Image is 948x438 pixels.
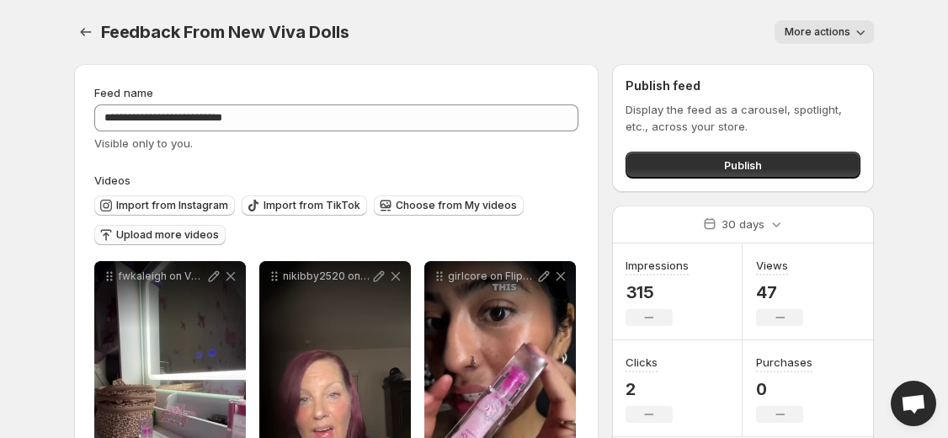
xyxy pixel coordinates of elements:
[94,174,130,187] span: Videos
[116,199,228,212] span: Import from Instagram
[626,354,658,371] h3: Clicks
[283,270,370,283] p: nikibby2520 on Flip_ 0 views 0 comments 1
[264,199,360,212] span: Import from TikTok
[756,257,788,274] h3: Views
[101,22,349,42] span: Feedback From New Viva Dolls
[626,101,860,135] p: Display the feed as a carousel, spotlight, etc., across your store.
[775,20,874,44] button: More actions
[94,195,235,216] button: Import from Instagram
[756,282,803,302] p: 47
[242,195,367,216] button: Import from TikTok
[891,381,936,426] a: Open chat
[116,228,219,242] span: Upload more videos
[756,354,812,371] h3: Purchases
[396,199,517,212] span: Choose from My videos
[626,152,860,179] button: Publish
[94,136,193,150] span: Visible only to you.
[118,270,205,283] p: fwkaleigh on VKC lip changing oil
[724,157,762,174] span: Publish
[94,225,226,245] button: Upload more videos
[626,77,860,94] h2: Publish feed
[626,379,673,399] p: 2
[626,257,689,274] h3: Impressions
[374,195,524,216] button: Choose from My videos
[722,216,764,232] p: 30 days
[94,86,153,99] span: Feed name
[626,282,689,302] p: 315
[756,379,812,399] p: 0
[785,25,850,39] span: More actions
[74,20,98,44] button: Settings
[448,270,535,283] p: girlcore on Flip_ 380 views 86 comments 1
